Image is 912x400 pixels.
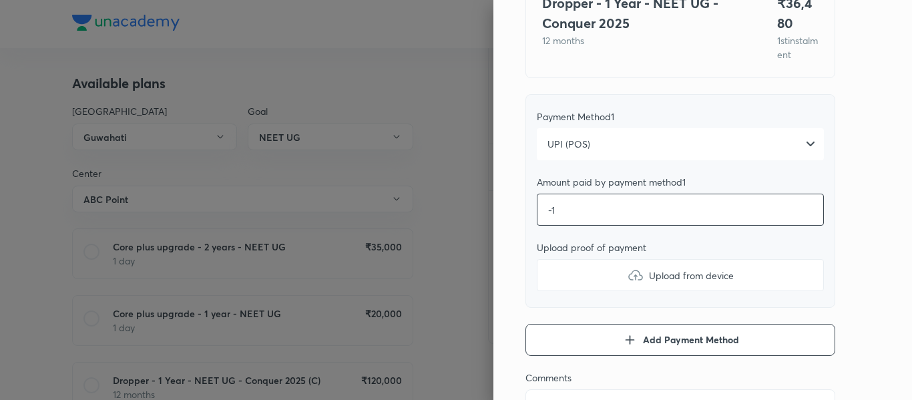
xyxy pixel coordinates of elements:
button: Add Payment Method [525,324,835,356]
div: Payment Method 1 [537,111,824,123]
div: Amount paid by payment method 1 [537,176,824,188]
p: 1 st instalment [777,33,819,61]
input: Add amount [537,194,824,226]
img: upload [628,267,644,283]
div: Comments [525,372,835,384]
div: Upload proof of payment [537,242,824,254]
span: Add Payment Method [643,333,739,347]
span: UPI (POS) [547,138,590,151]
p: 12 months [542,33,745,47]
span: Upload from device [649,268,734,282]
